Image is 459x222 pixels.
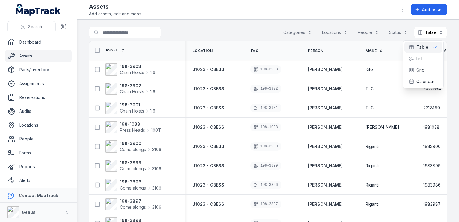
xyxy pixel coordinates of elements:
[416,56,423,62] span: List
[403,40,444,88] div: Table
[416,79,434,85] span: Calendar
[416,67,424,73] span: Grid
[416,44,428,50] span: Table
[414,27,447,38] button: Table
